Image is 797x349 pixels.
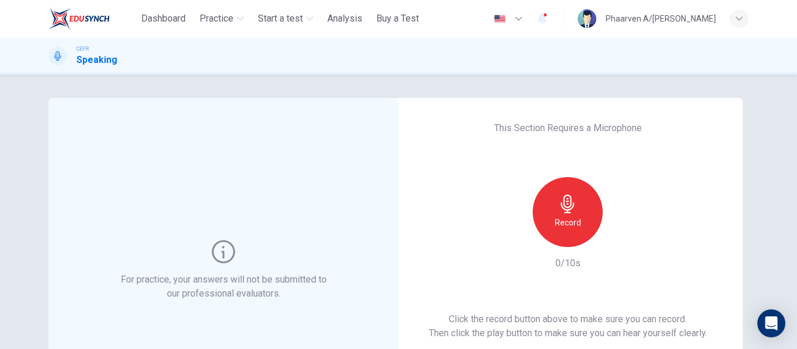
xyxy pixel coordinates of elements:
[429,312,707,340] h6: Click the record button above to make sure you can record. Then click the play button to make sur...
[76,53,117,67] h1: Speaking
[555,216,581,230] h6: Record
[327,12,362,26] span: Analysis
[578,9,596,28] img: Profile picture
[141,12,186,26] span: Dashboard
[533,177,603,247] button: Record
[137,8,190,29] button: Dashboard
[76,45,89,53] span: CEFR
[48,7,137,30] a: ELTC logo
[258,12,303,26] span: Start a test
[118,273,329,301] h6: For practice, your answers will not be submitted to our professional evaluators.
[555,256,581,270] h6: 0/10s
[606,12,716,26] div: Phaarven A/[PERSON_NAME]
[492,15,507,23] img: en
[494,121,642,135] h6: This Section Requires a Microphone
[323,8,367,29] button: Analysis
[195,8,249,29] button: Practice
[200,12,233,26] span: Practice
[253,8,318,29] button: Start a test
[48,7,110,30] img: ELTC logo
[372,8,424,29] button: Buy a Test
[757,309,785,337] div: Open Intercom Messenger
[376,12,419,26] span: Buy a Test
